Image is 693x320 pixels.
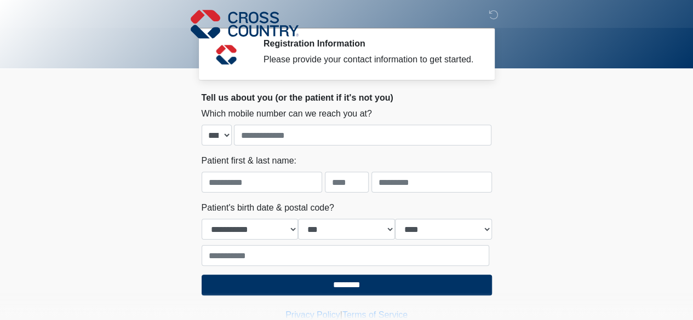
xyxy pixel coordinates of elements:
a: | [340,310,342,319]
img: Cross Country Logo [191,8,299,40]
h2: Tell us about you (or the patient if it's not you) [202,92,492,103]
label: Which mobile number can we reach you at? [202,107,372,120]
label: Patient first & last name: [202,154,296,167]
img: Agent Avatar [210,38,243,71]
label: Patient's birth date & postal code? [202,201,334,214]
a: Terms of Service [342,310,408,319]
a: Privacy Policy [285,310,340,319]
div: Please provide your contact information to get started. [264,53,476,66]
